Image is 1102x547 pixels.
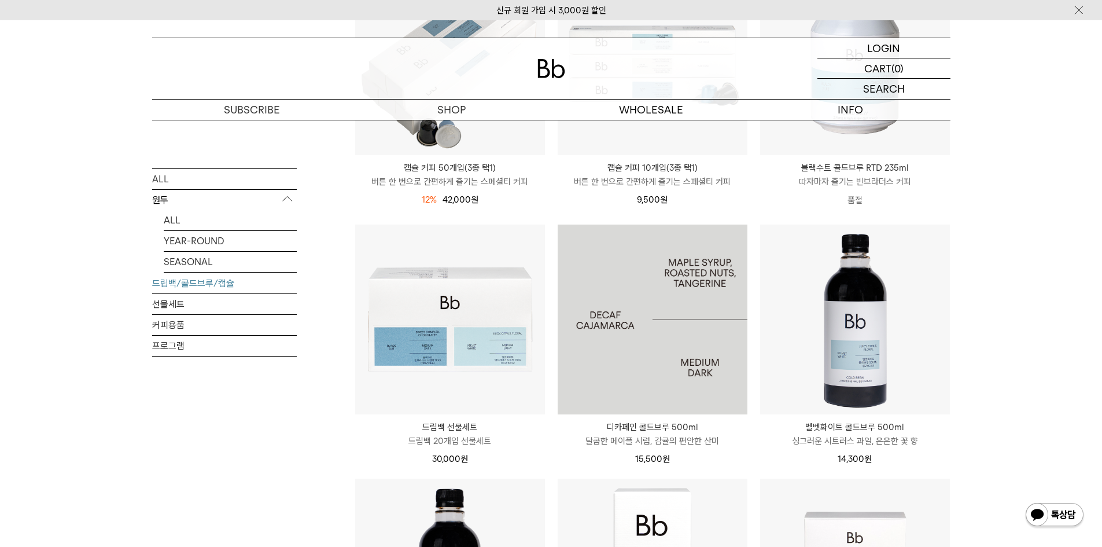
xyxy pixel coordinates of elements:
span: 원 [471,194,478,205]
a: LOGIN [817,38,950,58]
span: 14,300 [838,454,872,464]
span: 원 [660,194,668,205]
img: 카카오톡 채널 1:1 채팅 버튼 [1024,502,1085,530]
p: SEARCH [863,79,905,99]
p: 원두 [152,189,297,210]
p: 버튼 한 번으로 간편하게 즐기는 스페셜티 커피 [355,175,545,189]
a: 드립백 선물세트 드립백 20개입 선물세트 [355,420,545,448]
p: CART [864,58,891,78]
a: SEASONAL [164,251,297,271]
a: 선물세트 [152,293,297,314]
p: INFO [751,100,950,120]
a: SHOP [352,100,551,120]
a: SUBSCRIBE [152,100,352,120]
p: LOGIN [867,38,900,58]
span: 30,000 [432,454,468,464]
a: 디카페인 콜드브루 500ml [558,225,747,414]
p: 품절 [760,189,950,212]
p: 캡슐 커피 50개입(3종 택1) [355,161,545,175]
span: 42,000 [443,194,478,205]
a: 프로그램 [152,335,297,355]
a: 신규 회원 가입 시 3,000원 할인 [496,5,606,16]
a: CART (0) [817,58,950,79]
p: WHOLESALE [551,100,751,120]
a: YEAR-ROUND [164,230,297,251]
span: 15,500 [635,454,670,464]
p: 드립백 선물세트 [355,420,545,434]
p: (0) [891,58,904,78]
p: 캡슐 커피 10개입(3종 택1) [558,161,747,175]
a: 블랙수트 콜드브루 RTD 235ml 따자마자 즐기는 빈브라더스 커피 [760,161,950,189]
div: 12% [422,193,437,207]
span: 원 [460,454,468,464]
p: 디카페인 콜드브루 500ml [558,420,747,434]
img: 드립백 선물세트 [355,225,545,414]
img: 로고 [537,59,565,78]
a: 벨벳화이트 콜드브루 500ml 싱그러운 시트러스 과일, 은은한 꽃 향 [760,420,950,448]
p: 드립백 20개입 선물세트 [355,434,545,448]
span: 원 [662,454,670,464]
a: 캡슐 커피 50개입(3종 택1) 버튼 한 번으로 간편하게 즐기는 스페셜티 커피 [355,161,545,189]
p: 버튼 한 번으로 간편하게 즐기는 스페셜티 커피 [558,175,747,189]
p: 따자마자 즐기는 빈브라더스 커피 [760,175,950,189]
span: 원 [864,454,872,464]
a: ALL [152,168,297,189]
img: 1000000037_add2_073.jpg [558,225,747,414]
span: 9,500 [637,194,668,205]
a: 커피용품 [152,314,297,335]
img: 벨벳화이트 콜드브루 500ml [760,225,950,414]
a: 캡슐 커피 10개입(3종 택1) 버튼 한 번으로 간편하게 즐기는 스페셜티 커피 [558,161,747,189]
a: ALL [164,210,297,230]
p: 달콤한 메이플 시럽, 감귤의 편안한 산미 [558,434,747,448]
p: 벨벳화이트 콜드브루 500ml [760,420,950,434]
a: 디카페인 콜드브루 500ml 달콤한 메이플 시럽, 감귤의 편안한 산미 [558,420,747,448]
p: 싱그러운 시트러스 과일, 은은한 꽃 향 [760,434,950,448]
p: 블랙수트 콜드브루 RTD 235ml [760,161,950,175]
a: 드립백/콜드브루/캡슐 [152,273,297,293]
